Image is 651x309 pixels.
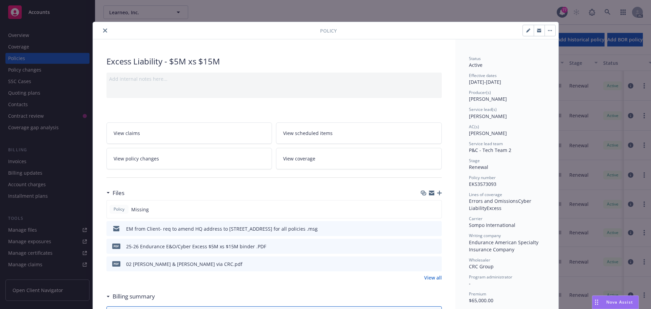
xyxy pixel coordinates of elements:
[433,225,439,232] button: preview file
[422,243,428,250] button: download file
[592,296,601,309] div: Drag to move
[276,148,442,169] a: View coverage
[469,141,503,147] span: Service lead team
[114,155,159,162] span: View policy changes
[112,244,120,249] span: PDF
[469,130,507,136] span: [PERSON_NAME]
[106,122,272,144] a: View claims
[131,206,149,213] span: Missing
[469,280,471,287] span: -
[469,124,479,130] span: AC(s)
[469,73,545,85] div: [DATE] - [DATE]
[106,56,442,67] div: Excess Liability - $5M xs $15M
[112,261,120,266] span: pdf
[283,130,333,137] span: View scheduled items
[469,107,497,112] span: Service lead(s)
[469,239,540,253] span: Endurance American Specialty Insurance Company
[469,62,482,68] span: Active
[433,243,439,250] button: preview file
[422,225,428,232] button: download file
[283,155,315,162] span: View coverage
[469,192,502,197] span: Lines of coverage
[469,297,493,304] span: $65,000.00
[126,260,242,268] div: 02 [PERSON_NAME] & [PERSON_NAME] via CRC.pdf
[469,113,507,119] span: [PERSON_NAME]
[424,274,442,281] a: View all
[469,257,490,263] span: Wholesaler
[320,27,337,34] span: Policy
[487,205,501,211] span: Excess
[106,292,155,301] div: Billing summary
[592,295,639,309] button: Nova Assist
[469,181,496,187] span: EKS3573093
[113,189,124,197] h3: Files
[469,263,494,270] span: CRC Group
[109,75,439,82] div: Add internal notes here...
[433,260,439,268] button: preview file
[114,130,140,137] span: View claims
[126,243,266,250] div: 25-26 Endurance E&O/Cyber Excess $5M xs $15M binder .PDF
[276,122,442,144] a: View scheduled items
[469,291,486,297] span: Premium
[106,148,272,169] a: View policy changes
[422,260,428,268] button: download file
[126,225,318,232] div: EM from Client- req to amend HQ address to [STREET_ADDRESS] for all policies .msg
[469,216,482,221] span: Carrier
[469,233,501,238] span: Writing company
[469,274,512,280] span: Program administrator
[469,198,518,204] span: Errors and Omissions
[606,299,633,305] span: Nova Assist
[469,175,496,180] span: Policy number
[469,198,533,211] span: Cyber Liability
[106,189,124,197] div: Files
[469,73,497,78] span: Effective dates
[113,292,155,301] h3: Billing summary
[469,164,488,170] span: Renewal
[469,147,511,153] span: P&C - Tech Team 2
[469,90,491,95] span: Producer(s)
[469,222,515,228] span: Sompo International
[101,26,109,35] button: close
[469,56,481,61] span: Status
[112,206,126,212] span: Policy
[469,96,507,102] span: [PERSON_NAME]
[469,158,480,163] span: Stage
